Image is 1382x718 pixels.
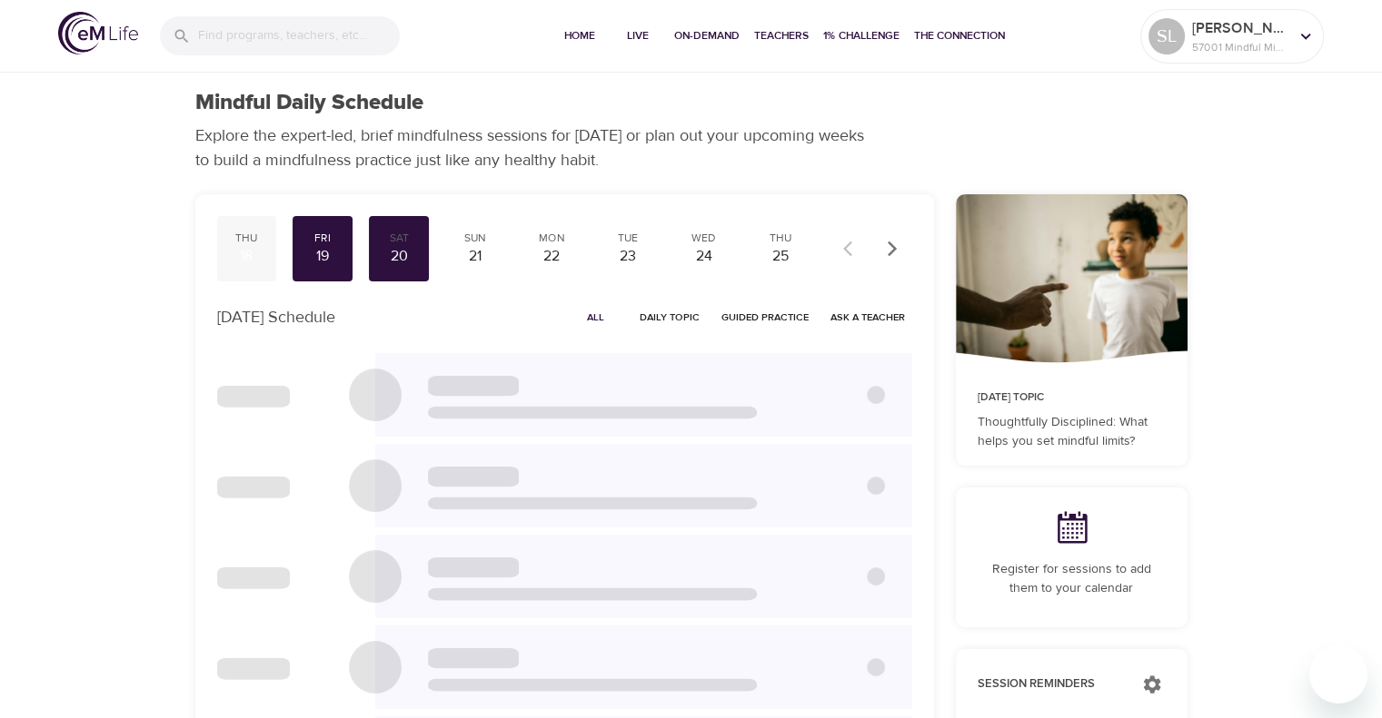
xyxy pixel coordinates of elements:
iframe: Button to launch messaging window [1309,645,1367,703]
img: logo [58,12,138,54]
div: Mon [529,231,574,246]
div: 24 [681,246,727,267]
div: 23 [605,246,651,267]
div: 21 [452,246,498,267]
span: Daily Topic [640,309,700,326]
div: 19 [300,246,345,267]
span: 1% Challenge [823,26,900,45]
span: All [574,309,618,326]
div: Thu [758,231,803,246]
div: 18 [224,246,270,267]
div: Thu [224,231,270,246]
div: 22 [529,246,574,267]
span: Teachers [754,26,809,45]
button: All [567,303,625,331]
p: Explore the expert-led, brief mindfulness sessions for [DATE] or plan out your upcoming weeks to ... [195,123,877,172]
p: Register for sessions to add them to your calendar [978,560,1166,598]
p: [DATE] Schedule [217,305,335,329]
p: 57001 Mindful Minutes [1192,39,1288,55]
p: [PERSON_NAME] [1192,17,1288,39]
div: 25 [758,246,803,267]
button: Daily Topic [632,303,707,331]
div: Sat [376,231,422,246]
button: Ask a Teacher [823,303,912,331]
div: Fri [300,231,345,246]
div: Tue [605,231,651,246]
span: Guided Practice [721,309,809,326]
h1: Mindful Daily Schedule [195,90,423,116]
div: Sun [452,231,498,246]
span: On-Demand [674,26,740,45]
div: Wed [681,231,727,246]
span: Live [616,26,660,45]
span: Home [558,26,602,45]
div: SL [1148,18,1185,54]
button: Guided Practice [714,303,816,331]
input: Find programs, teachers, etc... [198,16,400,55]
p: Session Reminders [978,675,1124,693]
span: Ask a Teacher [830,309,905,326]
p: [DATE] Topic [978,389,1166,406]
p: Thoughtfully Disciplined: What helps you set mindful limits? [978,413,1166,451]
div: 20 [376,246,422,267]
span: The Connection [914,26,1005,45]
